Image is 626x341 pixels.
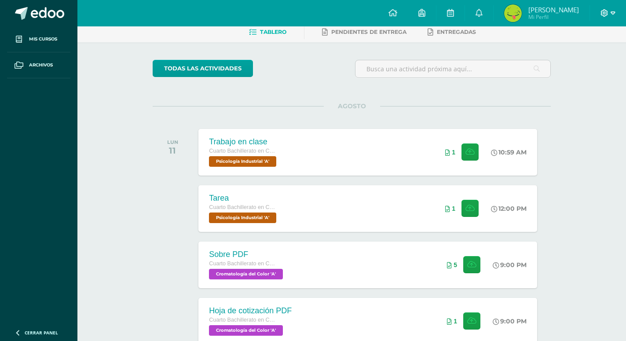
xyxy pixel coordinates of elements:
span: Cerrar panel [25,330,58,336]
div: Archivos entregados [447,318,457,325]
div: Archivos entregados [445,205,455,212]
span: Archivos [29,62,53,69]
span: [PERSON_NAME] [528,5,579,14]
div: Tarea [209,194,278,203]
span: 5 [454,261,457,268]
div: 11 [167,145,178,156]
span: 1 [452,149,455,156]
a: Entregadas [428,25,476,39]
span: 1 [452,205,455,212]
span: Entregadas [437,29,476,35]
img: 97e88fa67c80cacf31678ba3dd903fc2.png [504,4,522,22]
span: Tablero [260,29,286,35]
div: 9:00 PM [493,317,527,325]
span: Psicología Industrial 'A' [209,156,276,167]
span: Cuarto Bachillerato en CCLL en Diseño Grafico [209,204,275,210]
span: Mis cursos [29,36,57,43]
div: Archivos entregados [447,261,457,268]
div: 12:00 PM [491,205,527,213]
a: Pendientes de entrega [322,25,406,39]
div: 9:00 PM [493,261,527,269]
span: Cuarto Bachillerato en CCLL en Diseño Grafico [209,317,275,323]
span: Cromatología del Color 'A' [209,269,283,279]
span: AGOSTO [324,102,380,110]
div: Archivos entregados [445,149,455,156]
a: Archivos [7,52,70,78]
div: LUN [167,139,178,145]
div: Hoja de cotización PDF [209,306,292,315]
span: Cromatología del Color 'A' [209,325,283,336]
span: 1 [454,318,457,325]
a: Mis cursos [7,26,70,52]
input: Busca una actividad próxima aquí... [355,60,550,77]
span: Mi Perfil [528,13,579,21]
span: Psicología Industrial 'A' [209,213,276,223]
span: Pendientes de entrega [331,29,406,35]
div: Sobre PDF [209,250,285,259]
span: Cuarto Bachillerato en CCLL en Diseño Grafico [209,148,275,154]
a: todas las Actividades [153,60,253,77]
a: Tablero [249,25,286,39]
div: Trabajo en clase [209,137,278,147]
span: Cuarto Bachillerato en CCLL en Diseño Grafico [209,260,275,267]
div: 10:59 AM [491,148,527,156]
